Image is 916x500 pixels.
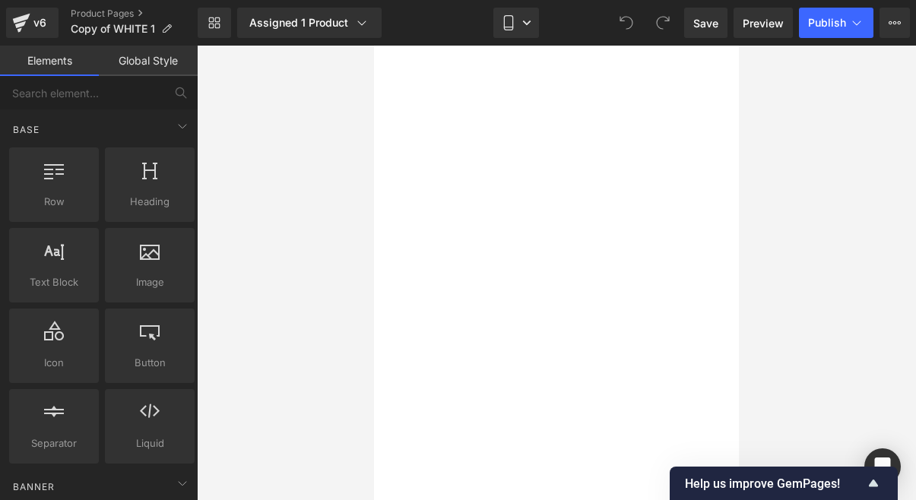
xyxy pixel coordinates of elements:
[799,8,873,38] button: Publish
[109,355,190,371] span: Button
[14,435,94,451] span: Separator
[71,23,155,35] span: Copy of WHITE 1
[864,448,901,485] div: Open Intercom Messenger
[30,13,49,33] div: v6
[808,17,846,29] span: Publish
[109,194,190,210] span: Heading
[249,15,369,30] div: Assigned 1 Product
[734,8,793,38] a: Preview
[71,8,198,20] a: Product Pages
[198,8,231,38] a: New Library
[11,479,56,494] span: Banner
[648,8,678,38] button: Redo
[109,274,190,290] span: Image
[11,122,41,137] span: Base
[14,355,94,371] span: Icon
[14,194,94,210] span: Row
[611,8,642,38] button: Undo
[693,15,718,31] span: Save
[880,8,910,38] button: More
[14,274,94,290] span: Text Block
[685,474,883,492] button: Show survey - Help us improve GemPages!
[685,476,864,491] span: Help us improve GemPages!
[743,15,784,31] span: Preview
[109,435,190,451] span: Liquid
[6,8,59,38] a: v6
[99,46,198,76] a: Global Style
